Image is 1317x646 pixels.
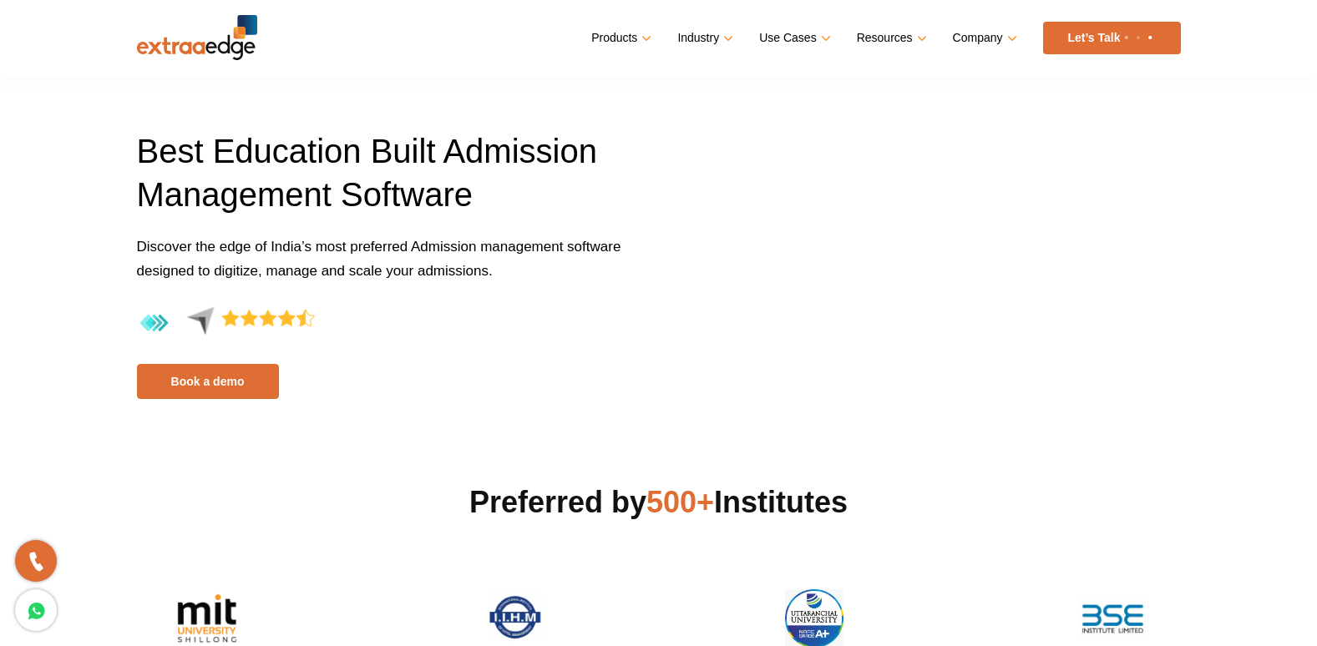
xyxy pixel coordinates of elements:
span: 500+ [646,485,714,519]
a: Company [953,26,1014,50]
img: rating-by-customers [137,306,315,341]
h2: Preferred by Institutes [137,482,1181,522]
span: Discover the edge of India’s most preferred Admission management software designed to digitize, m... [137,239,621,279]
a: Let’s Talk [1043,22,1181,54]
a: Industry [677,26,730,50]
a: Use Cases [759,26,827,50]
a: Products [591,26,648,50]
a: Resources [857,26,924,50]
a: Book a demo [137,364,279,399]
h1: Best Education Built Admission Management Software [137,129,646,235]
